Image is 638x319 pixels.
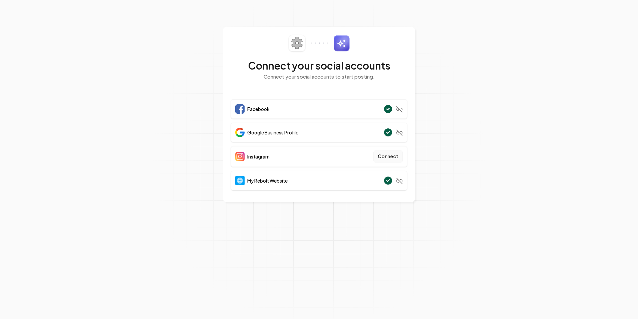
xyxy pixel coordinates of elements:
img: Website [235,176,245,185]
img: Google [235,128,245,137]
img: Instagram [235,152,245,161]
img: sparkles.svg [333,35,350,51]
span: My Rebolt Website [247,177,288,184]
p: Connect your social accounts to start posting. [231,73,407,81]
img: connector-dots.svg [311,42,328,44]
img: Facebook [235,104,245,114]
span: Facebook [247,106,270,112]
span: Instagram [247,153,270,160]
span: Google Business Profile [247,129,298,136]
h2: Connect your social accounts [231,60,407,72]
button: Connect [373,150,403,163]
